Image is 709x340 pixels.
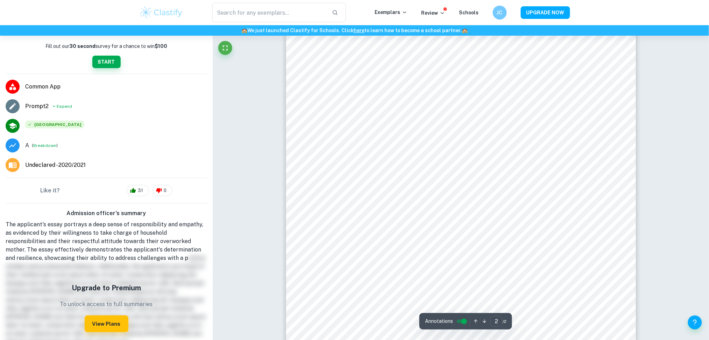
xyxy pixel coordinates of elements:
a: Prompt2 [25,102,49,111]
div: Accepted: Stanford University [25,121,84,131]
button: UPGRADE NOW [521,6,570,19]
span: [GEOGRAPHIC_DATA] [25,121,84,128]
h5: Upgrade to Premium [60,283,153,293]
h6: Admission officer's summary [6,209,207,218]
span: 🏫 [241,28,247,33]
span: / 2 [503,318,506,325]
a: Schools [459,10,479,15]
span: Common App [25,83,207,91]
img: Clastify logo [139,6,184,20]
span: 31 [134,187,147,194]
span: Expand [57,103,72,109]
span: 0 [160,187,170,194]
button: START [92,56,121,68]
a: Major and Application Year [25,161,91,169]
button: JC [493,6,507,20]
b: 30 second [70,43,96,49]
h6: Like it? [40,186,60,195]
p: Fill out our survey for a chance to win [45,42,168,50]
button: Help and Feedback [688,316,702,330]
button: Fullscreen [218,41,232,55]
strong: $100 [155,43,168,49]
button: Breakdown [33,142,56,149]
span: Undeclared - 2020/2021 [25,161,86,169]
span: The applicant's essay portrays a deep sense of responsibility and empathy, as evidenced by their ... [6,221,203,261]
div: 31 [127,185,149,196]
input: Search for any exemplars... [212,3,327,22]
p: Grade [25,141,29,150]
button: Expand [51,102,72,111]
span: Prompt 2 [25,102,49,111]
div: 0 [153,185,172,196]
h6: We just launched Clastify for Schools. Click to learn how to become a school partner. [1,27,708,34]
span: 🏫 [462,28,468,33]
span: Annotations [425,318,453,325]
button: View Plans [85,316,128,332]
span: ( ) [32,142,58,149]
p: To unlock access to full summaries [60,300,153,309]
h6: JC [496,9,504,16]
p: Exemplars [375,8,407,16]
p: Review [421,9,445,17]
a: here [354,28,364,33]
